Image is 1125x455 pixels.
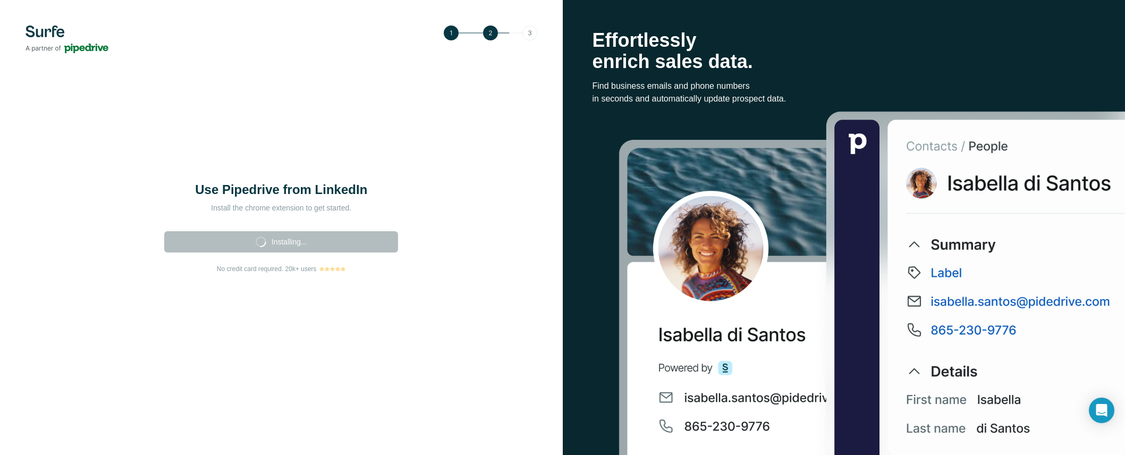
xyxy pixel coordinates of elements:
p: Install the chrome extension to get started. [175,203,387,213]
p: in seconds and automatically update prospect data. [593,92,1096,105]
img: Surfe Stock Photo - Selling good vibes [619,109,1125,455]
p: Find business emails and phone numbers [593,80,1096,92]
span: No credit card required. 20k+ users [217,264,317,274]
p: enrich sales data. [593,51,1096,72]
p: Effortlessly [593,30,1096,51]
img: Surfe's logo [26,26,108,53]
div: Open Intercom Messenger [1089,398,1114,423]
img: Step 2 [444,26,537,40]
h1: Use Pipedrive from LinkedIn [175,181,387,198]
